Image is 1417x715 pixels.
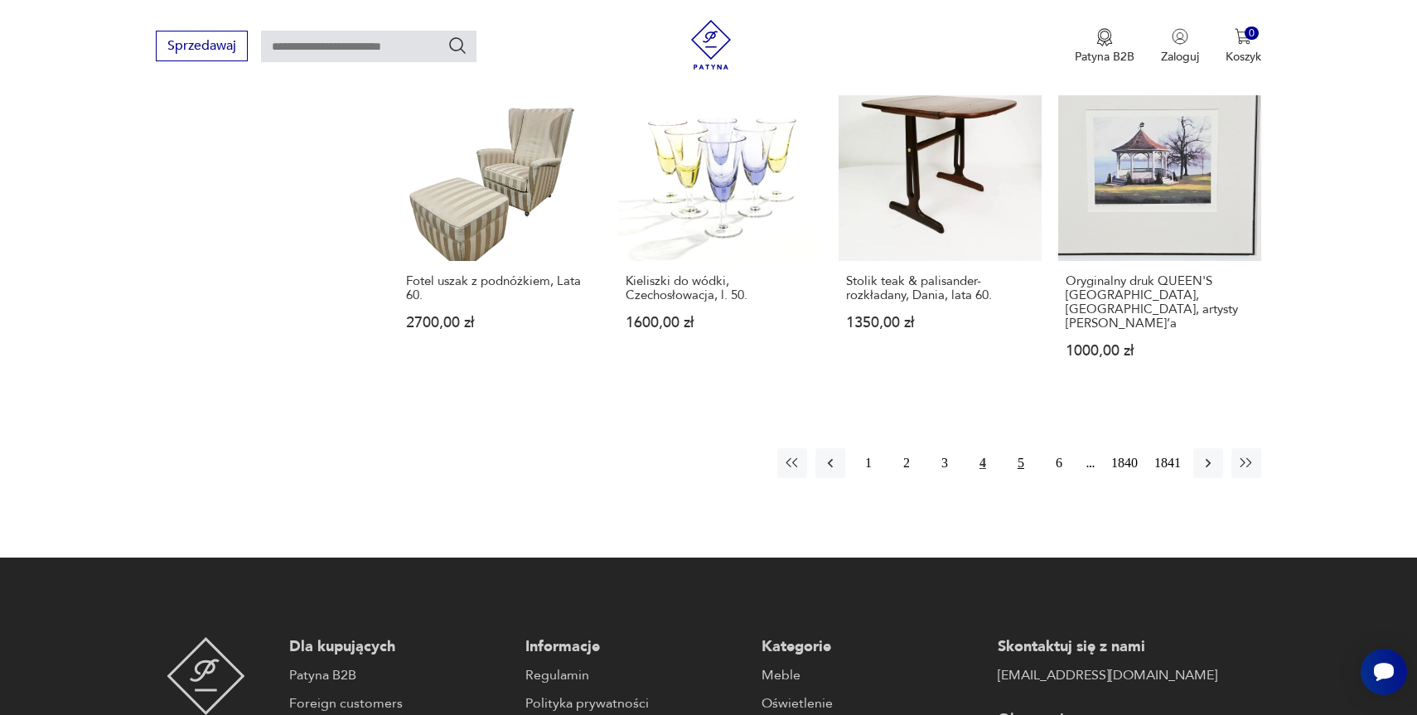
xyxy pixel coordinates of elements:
[289,693,509,713] a: Foreign customers
[1172,28,1188,45] img: Ikonka użytkownika
[892,448,921,478] button: 2
[156,31,248,61] button: Sprzedawaj
[1075,28,1134,65] button: Patyna B2B
[156,41,248,53] a: Sprzedawaj
[686,20,736,70] img: Patyna - sklep z meblami i dekoracjami vintage
[762,693,981,713] a: Oświetlenie
[998,665,1217,685] a: [EMAIL_ADDRESS][DOMAIN_NAME]
[1361,649,1407,695] iframe: Smartsupp widget button
[289,665,509,685] a: Patyna B2B
[839,58,1042,390] a: Stolik teak & palisander- rozkładany, Dania, lata 60.Stolik teak & palisander- rozkładany, Dania,...
[289,637,509,657] p: Dla kupujących
[1066,274,1254,331] h3: Oryginalny druk QUEEN'S [GEOGRAPHIC_DATA], [GEOGRAPHIC_DATA], artysty [PERSON_NAME]’a
[525,637,745,657] p: Informacje
[1226,28,1261,65] button: 0Koszyk
[406,274,594,302] h3: Fotel uszak z podnóżkiem, Lata 60.
[1226,49,1261,65] p: Koszyk
[846,274,1034,302] h3: Stolik teak & palisander- rozkładany, Dania, lata 60.
[968,448,998,478] button: 4
[1096,28,1113,46] img: Ikona medalu
[1235,28,1251,45] img: Ikona koszyka
[1044,448,1074,478] button: 6
[399,58,602,390] a: Fotel uszak z podnóżkiem, Lata 60.Fotel uszak z podnóżkiem, Lata 60.2700,00 zł
[846,316,1034,330] p: 1350,00 zł
[998,637,1217,657] p: Skontaktuj się z nami
[854,448,883,478] button: 1
[406,316,594,330] p: 2700,00 zł
[1245,27,1259,41] div: 0
[762,665,981,685] a: Meble
[1161,28,1199,65] button: Zaloguj
[626,316,814,330] p: 1600,00 zł
[525,693,745,713] a: Polityka prywatności
[1006,448,1036,478] button: 5
[525,665,745,685] a: Regulamin
[1075,28,1134,65] a: Ikona medaluPatyna B2B
[626,274,814,302] h3: Kieliszki do wódki, Czechosłowacja, l. 50.
[1107,448,1142,478] button: 1840
[167,637,245,715] img: Patyna - sklep z meblami i dekoracjami vintage
[447,36,467,56] button: Szukaj
[762,637,981,657] p: Kategorie
[1150,448,1185,478] button: 1841
[1075,49,1134,65] p: Patyna B2B
[930,448,960,478] button: 3
[1058,58,1261,390] a: Oryginalny druk QUEEN'S ROYAL PARK, NIAGARA-ON-THE-LAKE, artysty Douga Forsythe’aOryginalny druk ...
[618,58,821,390] a: Kieliszki do wódki, Czechosłowacja, l. 50.Kieliszki do wódki, Czechosłowacja, l. 50.1600,00 zł
[1161,49,1199,65] p: Zaloguj
[1066,344,1254,358] p: 1000,00 zł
